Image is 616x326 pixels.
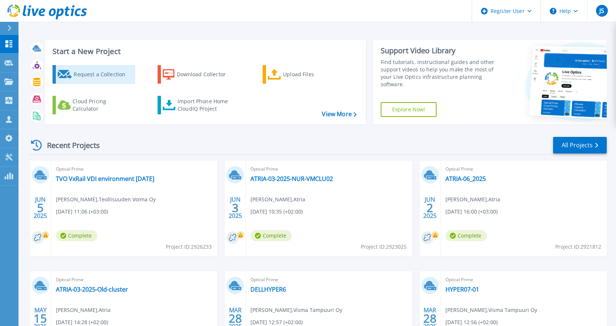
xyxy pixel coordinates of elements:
[381,46,499,56] div: Support Video Library
[445,306,537,314] span: [PERSON_NAME] , Visma Tampuuri Oy
[53,65,135,84] a: Request a Collection
[73,98,132,112] div: Cloud Pricing Calculator
[37,205,44,211] span: 5
[56,276,213,284] span: Optical Prime
[74,67,133,82] div: Request a Collection
[322,111,356,118] a: View More
[28,136,110,154] div: Recent Projects
[250,306,342,314] span: [PERSON_NAME] , Visma Tampuuri Oy
[283,67,342,82] div: Upload Files
[177,67,236,82] div: Download Collector
[263,65,345,84] a: Upload Files
[427,205,433,211] span: 2
[250,208,303,216] span: [DATE] 10:35 (+02:00)
[250,175,333,182] a: ATRIA-03-2025-NUR-VMCLU02
[423,194,437,221] div: JUN 2025
[445,276,602,284] span: Optical Prime
[250,276,407,284] span: Optical Prime
[445,165,602,173] span: Optical Prime
[53,96,135,114] a: Cloud Pricing Calculator
[381,102,437,117] a: Explore Now!
[53,47,356,56] h3: Start a New Project
[178,98,235,112] div: Import Phone Home CloudIQ Project
[445,286,479,293] a: HYPER07-01
[166,243,212,251] span: Project ID: 2926233
[250,165,407,173] span: Optical Prime
[56,175,154,182] a: TVO VxRail VDI environment [DATE]
[599,8,604,14] span: JS
[555,243,601,251] span: Project ID: 2921812
[250,195,305,204] span: [PERSON_NAME] , Atria
[361,243,407,251] span: Project ID: 2923025
[423,315,437,322] span: 28
[553,137,607,154] a: All Projects
[56,208,108,216] span: [DATE] 11:06 (+03:00)
[381,58,499,88] div: Find tutorials, instructional guides and other support videos to help you make the most of your L...
[228,194,242,221] div: JUN 2025
[56,230,97,241] span: Complete
[445,175,486,182] a: ATRIA-06_2025
[250,286,286,293] a: DELLHYPER6
[56,306,111,314] span: [PERSON_NAME] , Atria
[229,315,242,322] span: 28
[445,208,498,216] span: [DATE] 16:00 (+03:00)
[34,315,47,322] span: 15
[56,195,156,204] span: [PERSON_NAME] , Teollisuuden Voima Oy
[33,194,47,221] div: JUN 2025
[232,205,239,211] span: 3
[158,65,240,84] a: Download Collector
[445,195,500,204] span: [PERSON_NAME] , Atria
[56,286,128,293] a: ATRIA-03-2025-Old-cluster
[445,230,487,241] span: Complete
[250,230,292,241] span: Complete
[56,165,213,173] span: Optical Prime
